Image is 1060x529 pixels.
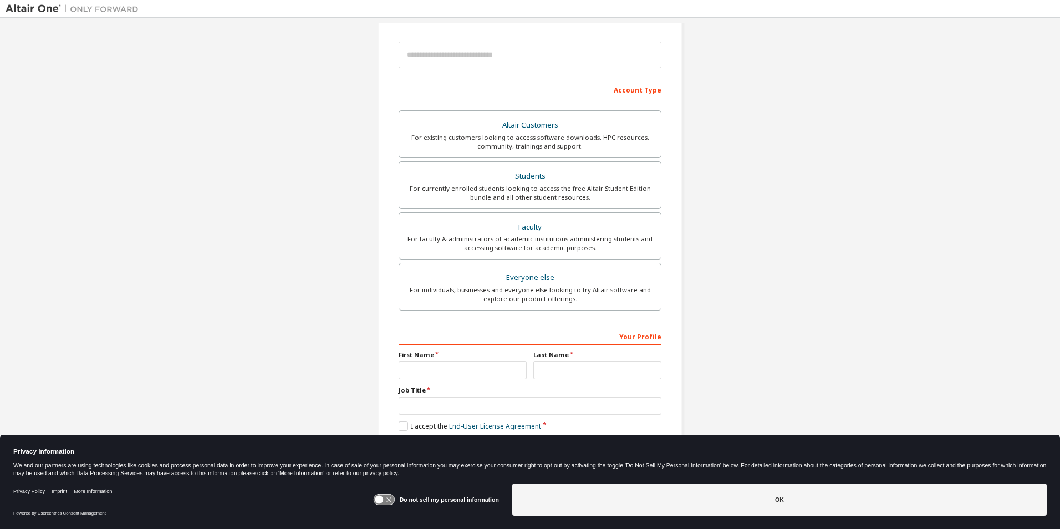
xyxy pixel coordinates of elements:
[533,350,661,359] label: Last Name
[6,3,144,14] img: Altair One
[399,350,527,359] label: First Name
[406,220,654,235] div: Faculty
[399,421,541,431] label: I accept the
[399,386,661,395] label: Job Title
[399,327,661,345] div: Your Profile
[406,235,654,252] div: For faculty & administrators of academic institutions administering students and accessing softwa...
[406,133,654,151] div: For existing customers looking to access software downloads, HPC resources, community, trainings ...
[399,80,661,98] div: Account Type
[406,286,654,303] div: For individuals, businesses and everyone else looking to try Altair software and explore our prod...
[406,169,654,184] div: Students
[406,184,654,202] div: For currently enrolled students looking to access the free Altair Student Edition bundle and all ...
[449,421,541,431] a: End-User License Agreement
[406,270,654,286] div: Everyone else
[406,118,654,133] div: Altair Customers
